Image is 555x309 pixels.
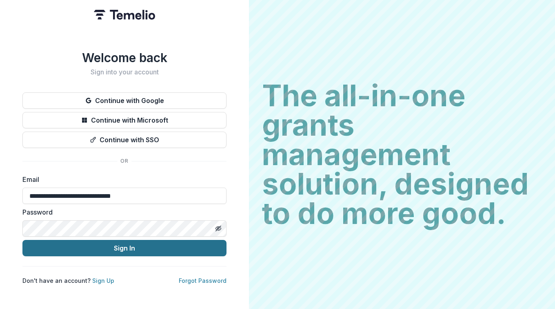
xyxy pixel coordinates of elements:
button: Toggle password visibility [212,222,225,235]
a: Forgot Password [179,277,226,284]
button: Continue with Google [22,92,226,109]
button: Continue with SSO [22,132,226,148]
h2: Sign into your account [22,68,226,76]
p: Don't have an account? [22,276,114,285]
a: Sign Up [92,277,114,284]
label: Password [22,207,222,217]
img: Temelio [94,10,155,20]
label: Email [22,175,222,184]
h1: Welcome back [22,50,226,65]
button: Sign In [22,240,226,256]
button: Continue with Microsoft [22,112,226,128]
